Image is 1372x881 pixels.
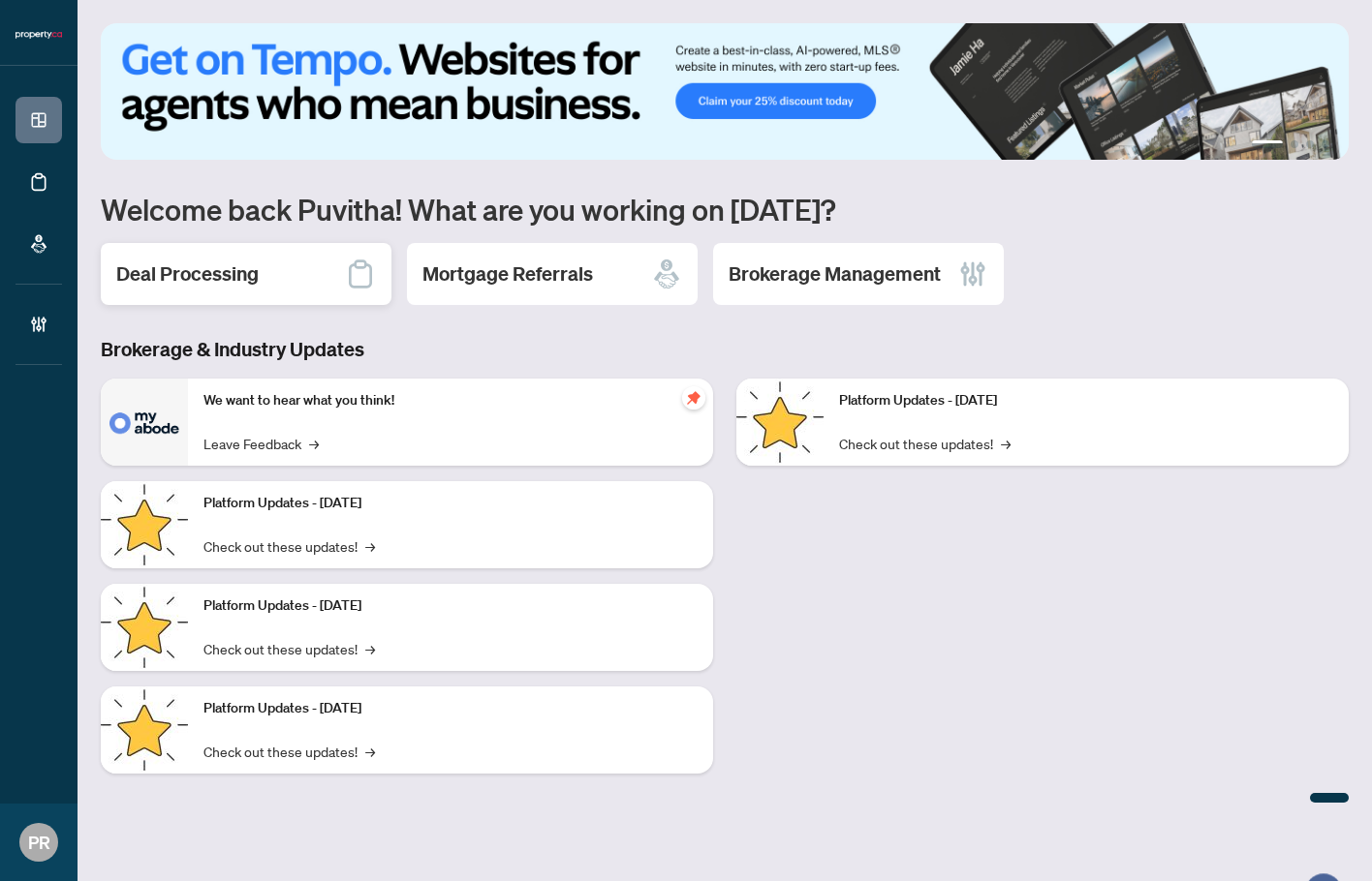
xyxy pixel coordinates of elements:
[365,535,375,557] span: →
[203,595,698,617] p: Platform Updates - [DATE]
[101,584,188,671] img: Platform Updates - July 21, 2025
[839,390,1333,411] p: Platform Updates - [DATE]
[1252,140,1283,148] button: 1
[203,493,698,514] p: Platform Updates - [DATE]
[116,260,259,288] h2: Deal Processing
[365,741,375,762] span: →
[203,698,698,719] p: Platform Updates - [DATE]
[682,386,705,410] span: pushpin
[101,23,1349,160] img: Slide 0
[101,481,188,568] img: Platform Updates - September 16, 2025
[101,686,188,774] img: Platform Updates - July 8, 2025
[203,741,375,762] a: Check out these updates!→
[1306,140,1314,148] button: 3
[16,29,62,41] img: logo
[28,829,50,856] span: PR
[729,260,941,288] h2: Brokerage Management
[309,433,319,454] span: →
[101,379,188,466] img: We want to hear what you think!
[1001,433,1011,454] span: →
[203,535,375,557] a: Check out these updates!→
[203,390,698,411] p: We want to hear what you think!
[839,433,1011,454] a: Check out these updates!→
[203,638,375,659] a: Check out these updates!→
[1291,140,1298,148] button: 2
[101,191,1349,228] h1: Welcome back Puvitha! What are you working on [DATE]?
[1294,813,1353,871] button: Open asap
[203,433,319,454] a: Leave Feedback→
[422,260,593,288] h2: Mortgage Referrals
[736,379,824,466] img: Platform Updates - June 23, 2025
[101,336,1349,363] h3: Brokerage & Industry Updates
[1322,140,1329,148] button: 4
[365,638,375,659] span: →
